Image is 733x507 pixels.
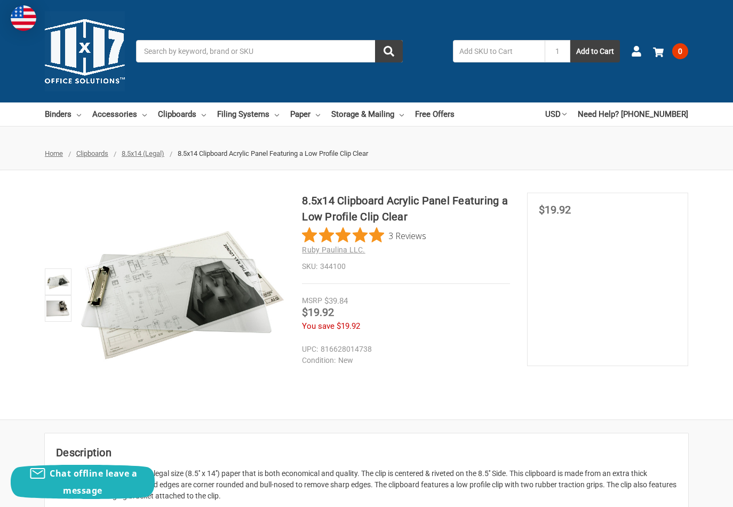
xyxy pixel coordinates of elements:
span: Chat offline leave a message [50,468,137,496]
a: Storage & Mailing [331,102,404,126]
dt: Condition: [302,355,336,366]
input: Add SKU to Cart [453,40,545,62]
span: $19.92 [539,203,571,216]
a: Filing Systems [217,102,279,126]
iframe: Google Customer Reviews [645,478,733,507]
button: Rated 5 out of 5 stars from 3 reviews. Jump to reviews. [302,227,426,243]
input: Search by keyword, brand or SKU [136,40,403,62]
dt: UPC: [302,344,318,355]
a: Home [45,149,63,157]
img: 8.5x14 Clipboard Acrylic Panel Featuring a Low Profile Clip Clear [46,297,70,320]
dd: New [302,355,505,366]
a: Ruby Paulina LLC. [302,245,365,254]
a: 8.5x14 (Legal) [122,149,164,157]
span: $39.84 [324,296,348,306]
img: duty and tax information for United States [11,5,36,31]
span: You save [302,321,334,331]
span: $19.92 [302,306,334,319]
dd: 816628014738 [302,344,505,355]
a: Clipboards [76,149,108,157]
dd: 344100 [302,261,509,272]
a: Paper [290,102,320,126]
img: 8.5x14 Clipboard Acrylic Panel Featuring a Low Profile Clip Clear [80,193,284,397]
h2: Description [56,445,677,461]
div: MSRP [302,295,322,306]
span: $19.92 [337,321,360,331]
img: 11x17.com [45,11,125,91]
span: 8.5x14 Clipboard Acrylic Panel Featuring a Low Profile Clip Clear [178,149,368,157]
dt: SKU: [302,261,317,272]
a: Accessories [92,102,147,126]
h1: 8.5x14 Clipboard Acrylic Panel Featuring a Low Profile Clip Clear [302,193,509,225]
a: USD [545,102,567,126]
img: 8.5x14 Clipboard Acrylic Panel Featuring a Low Profile Clip Clear [46,270,70,294]
button: Add to Cart [570,40,620,62]
a: Free Offers [415,102,455,126]
div: Finally, a clipboard that holds legal size (8.5'' x 14'') paper that is both economical and quali... [56,468,677,502]
a: Binders [45,102,81,126]
a: Clipboards [158,102,206,126]
span: 0 [672,43,688,59]
span: 3 Reviews [388,227,426,243]
a: 0 [653,37,688,65]
a: Need Help? [PHONE_NUMBER] [578,102,688,126]
button: Chat offline leave a message [11,465,155,499]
